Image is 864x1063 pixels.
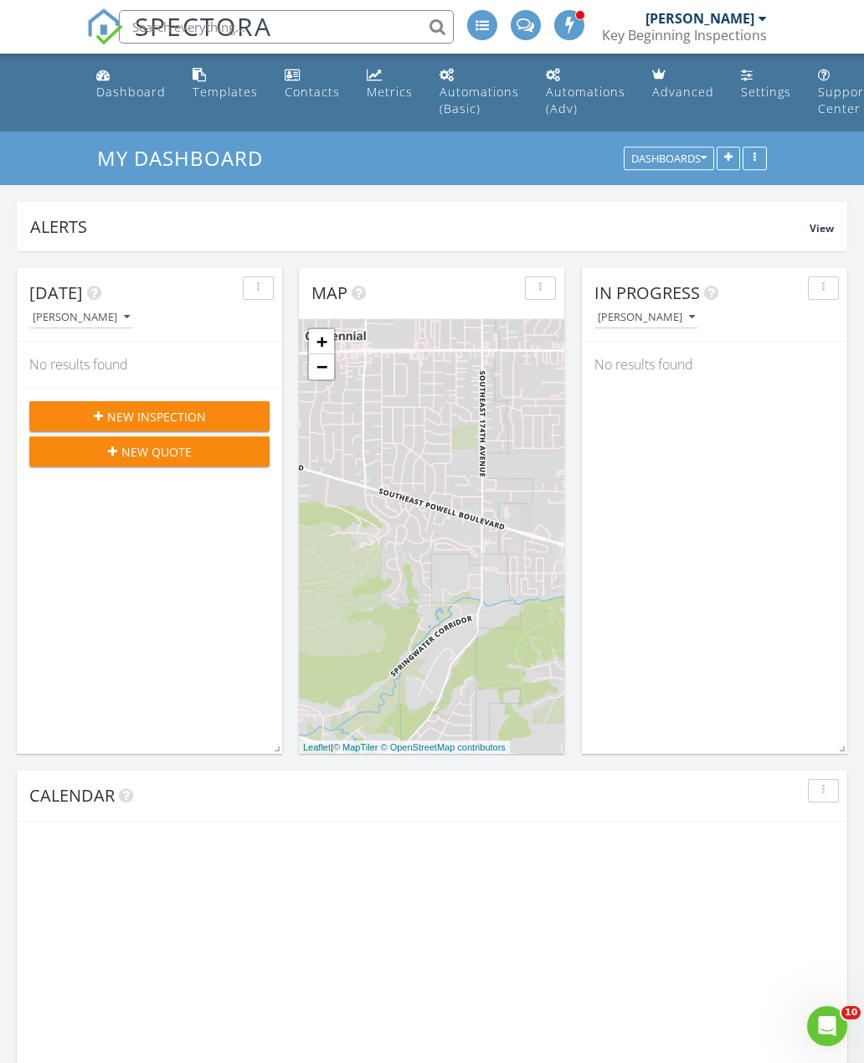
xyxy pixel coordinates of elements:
[186,60,265,108] a: Templates
[193,84,258,100] div: Templates
[367,84,413,100] div: Metrics
[29,281,83,304] span: [DATE]
[360,60,419,108] a: Metrics
[97,144,277,172] a: My Dashboard
[29,784,115,807] span: Calendar
[652,84,714,100] div: Advanced
[539,60,632,125] a: Automations (Advanced)
[333,742,378,752] a: © MapTiler
[86,8,123,45] img: The Best Home Inspection Software - Spectora
[546,84,625,116] div: Automations (Adv)
[741,84,791,100] div: Settings
[602,27,767,44] div: Key Beginning Inspections
[17,342,282,387] div: No results found
[30,215,810,238] div: Alerts
[29,401,270,431] button: New Inspection
[807,1006,847,1046] iframe: Intercom live chat
[433,60,526,125] a: Automations (Basic)
[285,84,340,100] div: Contacts
[309,354,334,379] a: Zoom out
[841,1006,861,1019] span: 10
[107,408,206,426] span: New Inspection
[86,23,272,58] a: SPECTORA
[29,307,133,329] button: [PERSON_NAME]
[594,281,700,304] span: In Progress
[381,742,506,752] a: © OpenStreetMap contributors
[299,740,510,755] div: |
[309,329,334,354] a: Zoom in
[121,443,192,461] span: New Quote
[96,84,166,100] div: Dashboard
[119,10,454,44] input: Search everything...
[303,742,331,752] a: Leaflet
[624,147,714,171] button: Dashboards
[631,153,707,165] div: Dashboards
[90,60,172,108] a: Dashboard
[311,281,347,304] span: Map
[594,307,698,329] button: [PERSON_NAME]
[734,60,798,108] a: Settings
[278,60,347,108] a: Contacts
[33,312,130,323] div: [PERSON_NAME]
[645,10,754,27] div: [PERSON_NAME]
[440,84,519,116] div: Automations (Basic)
[810,221,834,235] span: View
[582,342,847,387] div: No results found
[29,436,270,467] button: New Quote
[598,312,695,323] div: [PERSON_NAME]
[645,60,721,108] a: Advanced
